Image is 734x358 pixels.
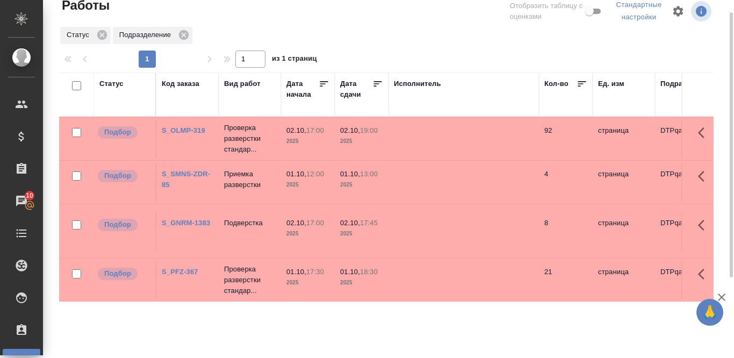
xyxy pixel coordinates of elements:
[162,268,198,276] a: S_PFZ-367
[60,27,111,44] div: Статус
[97,218,150,232] div: Можно подбирать исполнителей
[97,169,150,183] div: Можно подбирать исполнителей
[3,188,40,214] a: 10
[340,180,383,190] p: 2025
[286,228,329,239] p: 2025
[119,30,175,40] p: Подразделение
[97,125,150,140] div: Можно подбирать исполнителей
[340,228,383,239] p: 2025
[340,136,383,147] p: 2025
[224,169,276,190] p: Приемка разверстки
[286,170,306,178] p: 01.10,
[340,268,360,276] p: 01.10,
[286,78,319,100] div: Дата начала
[394,78,441,89] div: Исполнитель
[510,1,584,22] span: Отобразить таблицу с оценками
[340,277,383,288] p: 2025
[162,219,210,227] a: S_GNRM-1383
[701,301,719,324] span: 🙏
[655,212,717,250] td: DTPqa
[340,126,360,134] p: 02.10,
[544,78,569,89] div: Кол-во
[286,277,329,288] p: 2025
[598,78,624,89] div: Ед. изм
[104,219,131,230] p: Подбор
[691,1,714,22] span: Посмотреть информацию
[539,261,593,299] td: 21
[360,219,378,227] p: 17:45
[162,78,199,89] div: Код заказа
[306,219,324,227] p: 17:00
[162,126,205,134] a: S_OLMP-319
[539,120,593,157] td: 92
[224,78,261,89] div: Вид работ
[97,267,150,281] div: Можно подбирать исполнителей
[272,52,317,68] span: из 1 страниц
[286,136,329,147] p: 2025
[655,163,717,201] td: DTPqa
[593,163,655,201] td: страница
[99,78,124,89] div: Статус
[19,190,40,201] span: 10
[360,268,378,276] p: 18:30
[696,299,723,326] button: 🙏
[593,212,655,250] td: страница
[360,170,378,178] p: 13:00
[692,261,717,287] button: Здесь прячутся важные кнопки
[104,127,131,138] p: Подбор
[286,268,306,276] p: 01.10,
[306,268,324,276] p: 17:30
[655,120,717,157] td: DTPqa
[340,170,360,178] p: 01.10,
[340,219,360,227] p: 02.10,
[67,30,93,40] p: Статус
[104,268,131,279] p: Подбор
[286,180,329,190] p: 2025
[224,264,276,296] p: Проверка разверстки стандар...
[286,219,306,227] p: 02.10,
[306,170,324,178] p: 12:00
[692,120,717,146] button: Здесь прячутся важные кнопки
[593,261,655,299] td: страница
[224,218,276,228] p: Подверстка
[360,126,378,134] p: 19:00
[340,78,372,100] div: Дата сдачи
[692,163,717,189] button: Здесь прячутся важные кнопки
[224,123,276,155] p: Проверка разверстки стандар...
[655,261,717,299] td: DTPqa
[104,170,131,181] p: Подбор
[593,120,655,157] td: страница
[539,163,593,201] td: 4
[113,27,192,44] div: Подразделение
[306,126,324,134] p: 17:00
[162,170,210,189] a: S_SMNS-ZDR-85
[692,212,717,238] button: Здесь прячутся важные кнопки
[286,126,306,134] p: 02.10,
[660,78,716,89] div: Подразделение
[539,212,593,250] td: 8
